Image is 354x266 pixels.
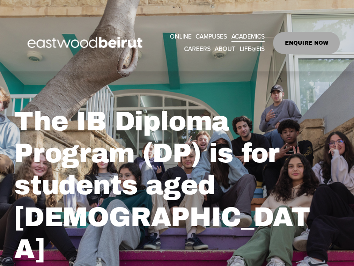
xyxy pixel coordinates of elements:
span: ACADEMICS [231,31,265,42]
a: folder dropdown [240,43,265,55]
span: CAMPUSES [196,31,227,42]
a: folder dropdown [215,43,235,55]
a: folder dropdown [231,31,265,43]
h1: The IB Diploma Program (DP) is for students aged [DEMOGRAPHIC_DATA] [14,106,312,265]
a: ENQUIRE NOW [273,32,340,54]
img: EastwoodIS Global Site [14,20,158,66]
a: folder dropdown [196,31,227,43]
span: LIFE@EIS [240,43,265,55]
a: ONLINE [170,31,192,43]
a: CAREERS [184,43,211,55]
span: ABOUT [215,43,235,55]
